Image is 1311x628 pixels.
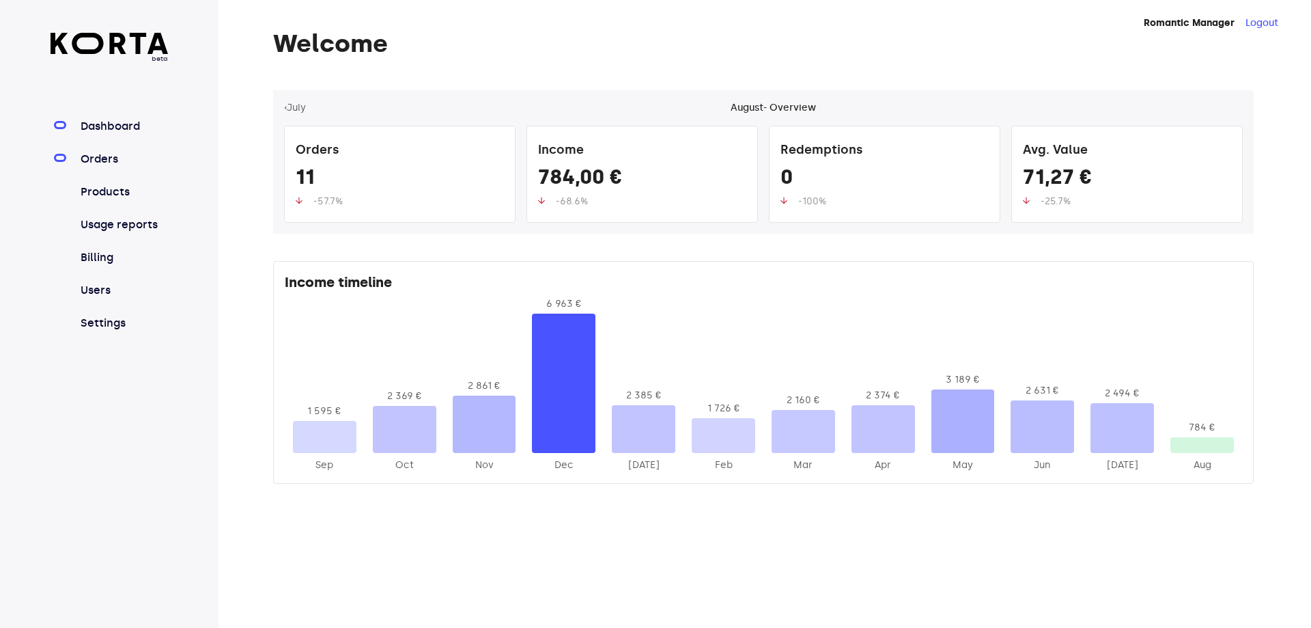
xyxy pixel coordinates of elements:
[51,54,169,64] span: beta
[1144,17,1235,29] strong: Romantic Manager
[51,33,169,54] img: Korta
[78,315,169,331] a: Settings
[273,30,1254,57] h1: Welcome
[1023,197,1030,204] img: up
[556,195,588,207] span: -68.6%
[1170,421,1234,435] div: 784 €
[532,459,595,472] div: 2024-Dec
[692,459,755,472] div: 2025-Feb
[78,151,169,167] a: Orders
[731,101,816,115] div: August - Overview
[1245,16,1278,30] button: Logout
[51,33,169,64] a: beta
[1041,195,1071,207] span: -25.7%
[78,217,169,233] a: Usage reports
[373,459,436,472] div: 2024-Oct
[296,197,302,204] img: up
[313,195,343,207] span: -57.7%
[692,402,755,415] div: 1 726 €
[780,137,989,165] div: Redemptions
[453,379,516,393] div: 2 861 €
[1090,459,1154,472] div: 2025-Jul
[1090,387,1154,400] div: 2 494 €
[78,118,169,135] a: Dashboard
[296,165,504,195] div: 11
[285,273,1242,297] div: Income timeline
[772,394,835,407] div: 2 160 €
[538,197,545,204] img: up
[851,389,915,402] div: 2 374 €
[780,197,787,204] img: up
[1170,459,1234,472] div: 2025-Aug
[284,101,306,115] button: ‹July
[851,459,915,472] div: 2025-Apr
[78,249,169,266] a: Billing
[931,459,995,472] div: 2025-May
[293,405,356,418] div: 1 595 €
[532,297,595,311] div: 6 963 €
[798,195,826,207] span: -100%
[780,165,989,195] div: 0
[296,137,504,165] div: Orders
[538,137,746,165] div: Income
[612,389,675,402] div: 2 385 €
[772,459,835,472] div: 2025-Mar
[1023,137,1231,165] div: Avg. Value
[1023,165,1231,195] div: 71,27 €
[931,373,995,387] div: 3 189 €
[293,459,356,472] div: 2024-Sep
[1011,384,1074,398] div: 2 631 €
[1011,459,1074,472] div: 2025-Jun
[612,459,675,472] div: 2025-Jan
[78,282,169,299] a: Users
[538,165,746,195] div: 784,00 €
[78,184,169,200] a: Products
[373,390,436,403] div: 2 369 €
[453,459,516,472] div: 2024-Nov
